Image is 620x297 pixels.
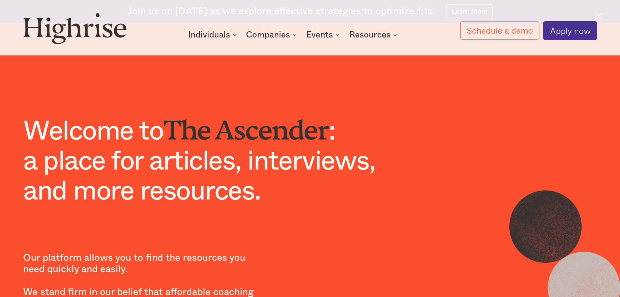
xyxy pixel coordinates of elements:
a: Schedule a demo [460,21,540,40]
div: Resources [349,31,399,39]
h1: Welcome to : a place for articles, interviews, and more resources. [23,109,397,206]
div: Resources [349,31,391,39]
div: Events [306,31,341,39]
div: Companies [246,31,298,39]
div: Individuals [188,31,239,39]
span: The Ascender [163,114,329,132]
img: Highrise logo [23,13,127,44]
div: Events [306,31,333,39]
div: Individuals [188,31,230,39]
a: Apply now [543,21,597,40]
div: Companies [246,31,290,39]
